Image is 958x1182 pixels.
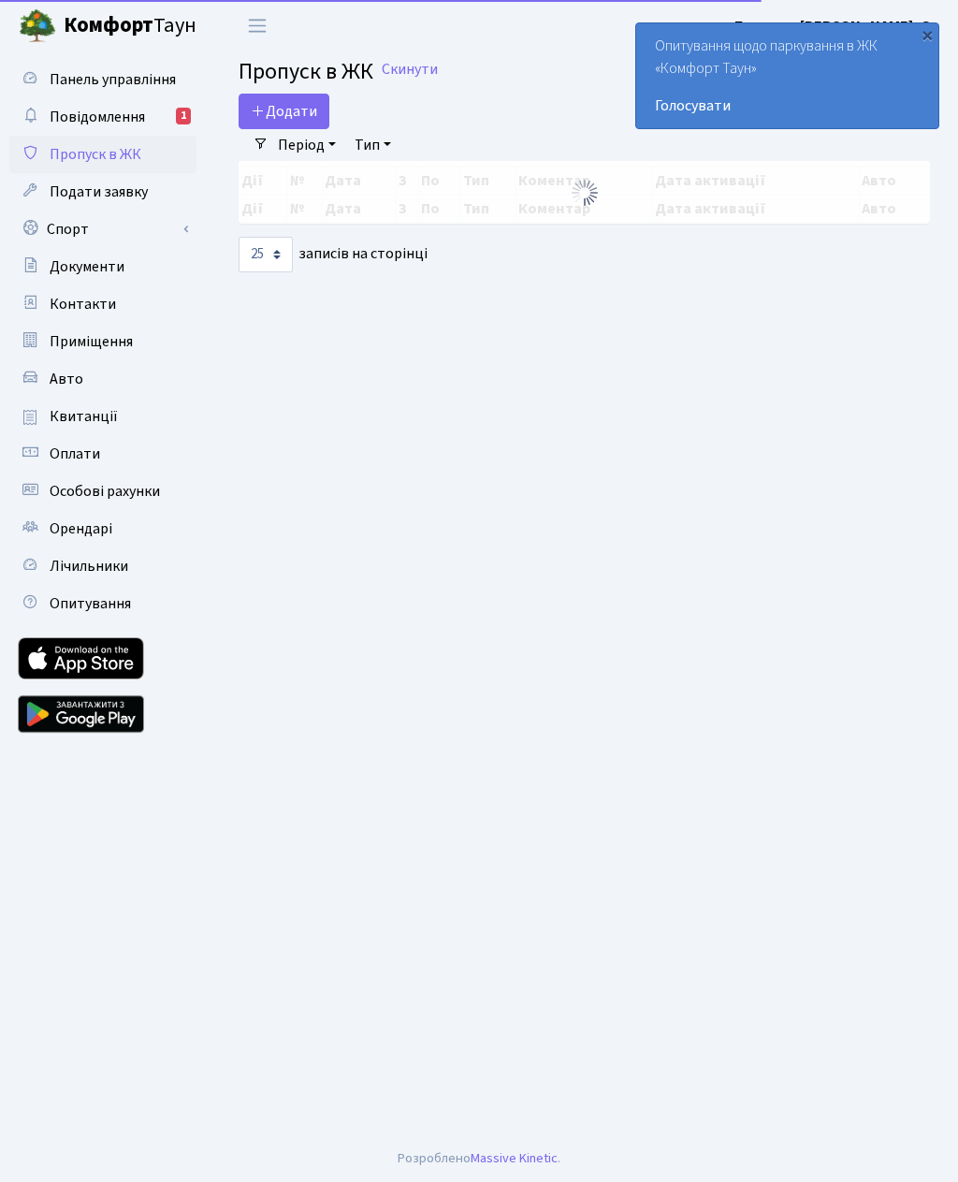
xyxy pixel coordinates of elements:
span: Подати заявку [50,182,148,202]
a: Повідомлення1 [9,98,196,136]
span: Повідомлення [50,107,145,127]
a: Додати [239,94,329,129]
a: Квитанції [9,398,196,435]
a: Авто [9,360,196,398]
span: Орендарі [50,518,112,539]
a: Спорт [9,211,196,248]
span: Лічильники [50,556,128,576]
b: Комфорт [64,10,153,40]
select: записів на сторінці [239,237,293,272]
img: logo.png [19,7,56,45]
span: Пропуск в ЖК [239,55,373,88]
span: Панель управління [50,69,176,90]
div: Розроблено . [398,1148,560,1169]
label: записів на сторінці [239,237,428,272]
span: Авто [50,369,83,389]
span: Особові рахунки [50,481,160,502]
a: Оплати [9,435,196,473]
div: × [918,25,936,44]
a: Приміщення [9,323,196,360]
a: Період [270,129,343,161]
img: Обробка... [570,178,600,208]
a: Тип [347,129,399,161]
div: 1 [176,108,191,124]
a: Документи [9,248,196,285]
a: Особові рахунки [9,473,196,510]
span: Оплати [50,444,100,464]
span: Таун [64,10,196,42]
a: Massive Kinetic [471,1148,558,1168]
span: Пропуск в ЖК [50,144,141,165]
button: Переключити навігацію [234,10,281,41]
a: Голосувати [655,95,920,117]
a: Блєдних [PERSON_NAME]. О. [734,15,936,37]
a: Пропуск в ЖК [9,136,196,173]
a: Подати заявку [9,173,196,211]
span: Контакти [50,294,116,314]
a: Лічильники [9,547,196,585]
a: Орендарі [9,510,196,547]
span: Додати [251,101,317,122]
a: Опитування [9,585,196,622]
span: Приміщення [50,331,133,352]
b: Блєдних [PERSON_NAME]. О. [734,16,936,36]
span: Опитування [50,593,131,614]
span: Документи [50,256,124,277]
a: Контакти [9,285,196,323]
span: Квитанції [50,406,118,427]
div: Опитування щодо паркування в ЖК «Комфорт Таун» [636,23,938,128]
a: Панель управління [9,61,196,98]
a: Скинути [382,61,438,79]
